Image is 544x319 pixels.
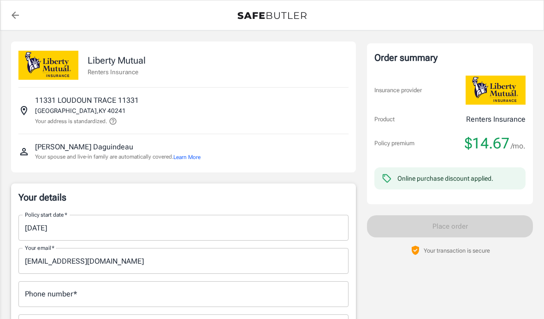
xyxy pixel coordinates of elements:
p: Your transaction is secure [424,246,490,255]
span: /mo. [511,140,526,153]
p: [PERSON_NAME] Daguindeau [35,142,133,153]
img: Back to quotes [237,12,307,19]
svg: Insured person [18,146,30,157]
p: Policy premium [374,139,414,148]
label: Your email [25,244,54,252]
div: Order summary [374,51,526,65]
input: Enter email [18,248,349,274]
input: Enter number [18,281,349,307]
a: back to quotes [6,6,24,24]
p: 11331 LOUDOUN TRACE 11331 [35,95,139,106]
p: Your spouse and live-in family are automatically covered. [35,153,201,161]
img: Liberty Mutual [466,76,526,105]
label: Policy start date [25,211,67,219]
div: Online purchase discount applied. [397,174,493,183]
p: [GEOGRAPHIC_DATA] , KY 40241 [35,106,126,115]
p: Insurance provider [374,86,422,95]
svg: Insured address [18,105,30,116]
p: Product [374,115,395,124]
img: Liberty Mutual [18,51,78,80]
p: Renters Insurance [88,67,146,77]
span: $14.67 [465,134,509,153]
p: Renters Insurance [466,114,526,125]
button: Learn More [173,153,201,161]
p: Liberty Mutual [88,53,146,67]
p: Your details [18,191,349,204]
input: Choose date, selected date is Sep 8, 2025 [18,215,342,241]
p: Your address is standardized. [35,117,107,125]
